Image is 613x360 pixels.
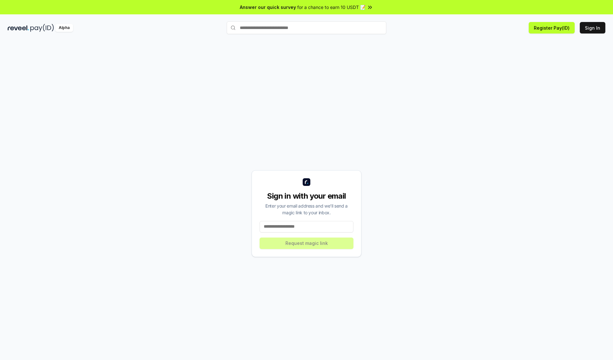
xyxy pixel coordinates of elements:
img: logo_small [303,178,310,186]
span: Answer our quick survey [240,4,296,11]
button: Register Pay(ID) [529,22,575,33]
img: pay_id [30,24,54,32]
div: Sign in with your email [260,191,353,201]
img: reveel_dark [8,24,29,32]
button: Sign In [580,22,605,33]
div: Enter your email address and we’ll send a magic link to your inbox. [260,202,353,216]
div: Alpha [55,24,73,32]
span: for a chance to earn 10 USDT 📝 [297,4,366,11]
